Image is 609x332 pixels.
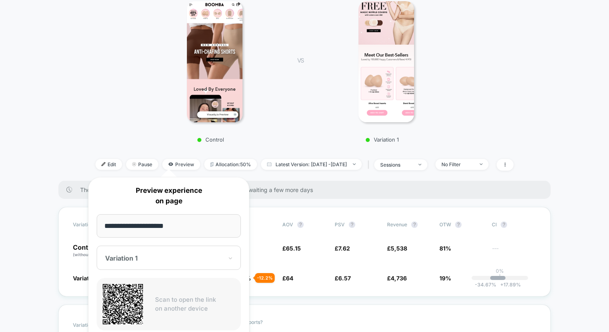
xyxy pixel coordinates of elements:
p: Variation 1 [312,136,453,143]
img: Control main [187,1,243,122]
span: Pause [126,159,158,170]
span: £ [335,245,350,252]
img: end [353,163,356,165]
span: Latest Version: [DATE] - [DATE] [261,159,362,170]
span: £ [387,245,407,252]
span: £ [282,275,293,282]
span: (without changes) [73,252,109,257]
p: Would like to see more reports? [191,319,536,325]
button: ? [297,221,304,228]
span: Edit [95,159,122,170]
button: ? [349,221,355,228]
img: end [480,163,483,165]
span: 19% [439,275,451,282]
div: sessions [380,162,412,168]
span: -34.67 % [475,282,496,288]
p: Control [73,244,117,258]
img: end [418,164,421,165]
p: | [499,274,501,280]
span: VS [297,57,304,64]
span: | [366,159,374,171]
span: 5,538 [391,245,407,252]
span: £ [282,245,301,252]
span: Variation [73,221,117,228]
button: ? [455,221,462,228]
span: £ [335,275,351,282]
img: edit [101,162,106,166]
span: AOV [282,221,293,228]
div: - 12.2 % [255,273,275,283]
span: 65.15 [286,245,301,252]
span: CI [492,221,536,228]
span: + [500,282,503,288]
p: Scan to open the link on another device [155,295,235,313]
span: Revenue [387,221,407,228]
span: 64 [286,275,293,282]
p: Preview experience on page [97,186,241,206]
span: OTW [439,221,484,228]
span: 6.57 [338,275,351,282]
span: 7.62 [338,245,350,252]
span: Preview [162,159,200,170]
span: £ [387,275,407,282]
img: Variation 1 main [358,1,414,122]
span: 17.89 % [496,282,521,288]
span: Variation 1 [73,275,101,282]
span: Variation [73,319,117,331]
button: ? [501,221,507,228]
span: 81% [439,245,451,252]
img: rebalance [210,162,213,167]
p: 0% [496,268,504,274]
img: end [132,162,136,166]
p: Control [140,136,281,143]
span: --- [492,246,536,258]
div: No Filter [441,161,474,167]
span: There are still no statistically significant results. We recommend waiting a few more days [80,186,534,193]
span: PSV [335,221,345,228]
span: Allocation: 50% [204,159,257,170]
button: ? [411,221,418,228]
img: calendar [267,162,271,166]
span: 4,736 [391,275,407,282]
